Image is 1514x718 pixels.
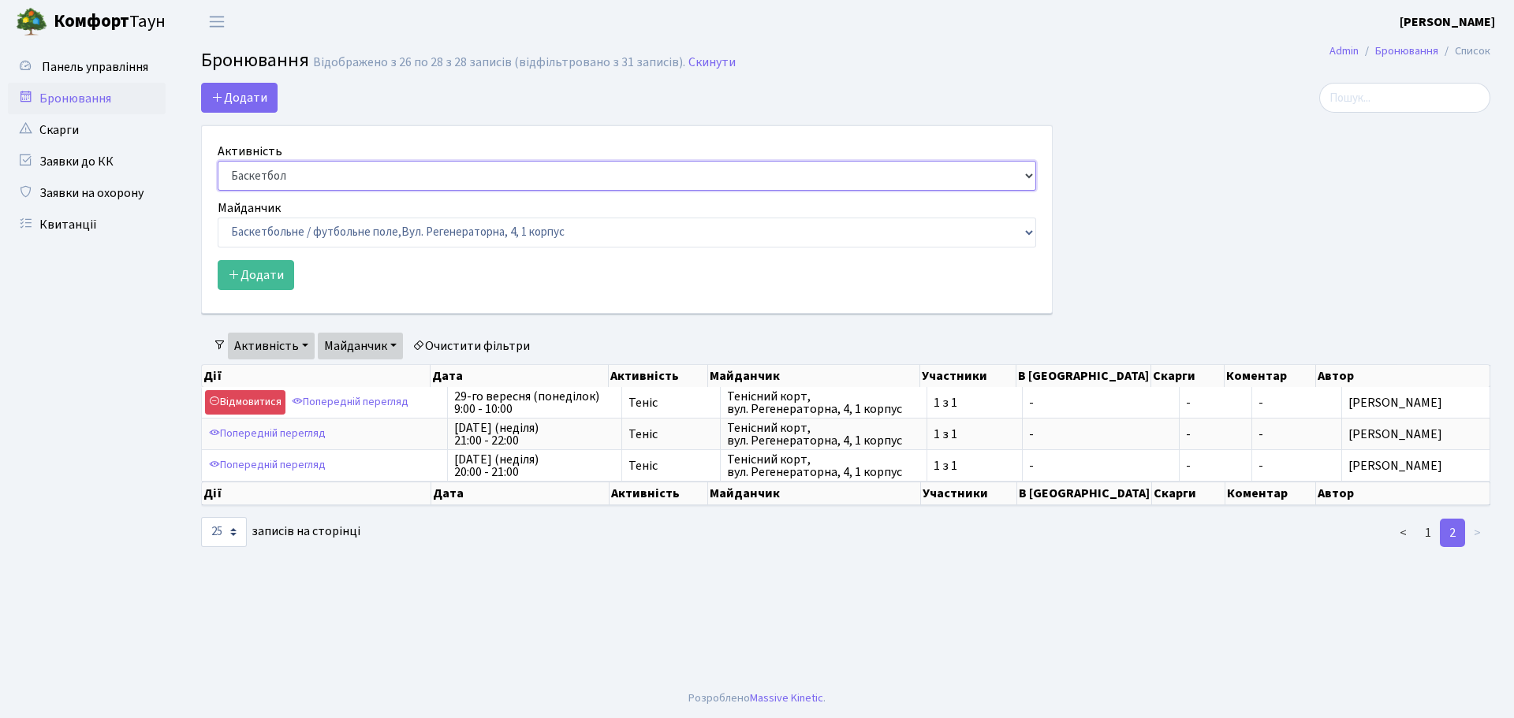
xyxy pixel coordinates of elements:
a: Активність [228,333,315,359]
button: Додати [201,83,278,113]
span: [DATE] (неділя) 20:00 - 21:00 [454,453,616,478]
div: Розроблено . [688,690,826,707]
button: Переключити навігацію [197,9,237,35]
a: Заявки на охорону [8,177,166,209]
th: В [GEOGRAPHIC_DATA] [1016,365,1151,387]
span: Тенісний корт, вул. Регенераторна, 4, 1 корпус [727,390,920,415]
img: logo.png [16,6,47,38]
a: Скинути [688,55,736,70]
span: Теніс [628,459,713,472]
span: [PERSON_NAME] [1348,428,1483,441]
a: Відмовитися [205,390,285,415]
th: Автор [1316,365,1490,387]
label: Активність [218,142,282,161]
span: [PERSON_NAME] [1348,459,1483,472]
a: Попередній перегляд [205,453,330,478]
span: - [1186,396,1245,409]
span: 29-го вересня (понеділок) 9:00 - 10:00 [454,390,616,415]
th: Майданчик [708,365,920,387]
a: Панель управління [8,51,166,83]
a: 1 [1415,519,1441,547]
a: [PERSON_NAME] [1400,13,1495,32]
a: Попередній перегляд [205,422,330,446]
nav: breadcrumb [1306,35,1514,68]
span: - [1259,457,1263,474]
th: Скарги [1152,482,1225,505]
span: [PERSON_NAME] [1348,396,1483,409]
span: Бронювання [201,47,309,74]
span: - [1029,396,1173,409]
a: Квитанції [8,209,166,240]
label: Майданчик [218,199,281,218]
li: Список [1438,43,1490,60]
th: Майданчик [708,482,920,505]
th: Активність [610,482,708,505]
a: Бронювання [1375,43,1438,59]
span: - [1029,428,1173,441]
a: Очистити фільтри [406,333,536,359]
span: Теніс [628,428,713,441]
th: Дії [202,482,431,505]
a: Massive Kinetic [750,690,823,706]
th: В [GEOGRAPHIC_DATA] [1017,482,1152,505]
select: записів на сторінці [201,517,247,547]
th: Активність [609,365,708,387]
a: Попередній перегляд [288,390,412,415]
span: - [1259,426,1263,443]
a: Admin [1329,43,1359,59]
th: Скарги [1151,365,1225,387]
th: Дата [431,365,609,387]
span: Тенісний корт, вул. Регенераторна, 4, 1 корпус [727,422,920,447]
label: записів на сторінці [201,517,360,547]
button: Додати [218,260,294,290]
span: - [1186,459,1245,472]
th: Дії [202,365,431,387]
span: Панель управління [42,58,148,76]
th: Коментар [1225,482,1316,505]
span: - [1259,394,1263,411]
span: Теніс [628,396,713,409]
a: < [1390,519,1416,547]
a: Майданчик [318,333,403,359]
div: Відображено з 26 по 28 з 28 записів (відфільтровано з 31 записів). [313,55,685,70]
span: Тенісний корт, вул. Регенераторна, 4, 1 корпус [727,453,920,478]
a: Бронювання [8,83,166,114]
span: 1 з 1 [934,428,1016,441]
th: Участники [920,365,1017,387]
a: Заявки до КК [8,146,166,177]
th: Коментар [1225,365,1316,387]
a: 2 [1440,519,1465,547]
b: Комфорт [54,9,129,34]
span: [DATE] (неділя) 21:00 - 22:00 [454,422,616,447]
span: - [1029,459,1173,472]
th: Автор [1316,482,1490,505]
span: - [1186,428,1245,441]
b: [PERSON_NAME] [1400,13,1495,31]
th: Участники [921,482,1017,505]
span: 1 з 1 [934,396,1016,409]
span: 1 з 1 [934,459,1016,472]
span: Таун [54,9,166,35]
input: Пошук... [1319,83,1490,113]
th: Дата [431,482,610,505]
a: Скарги [8,114,166,146]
